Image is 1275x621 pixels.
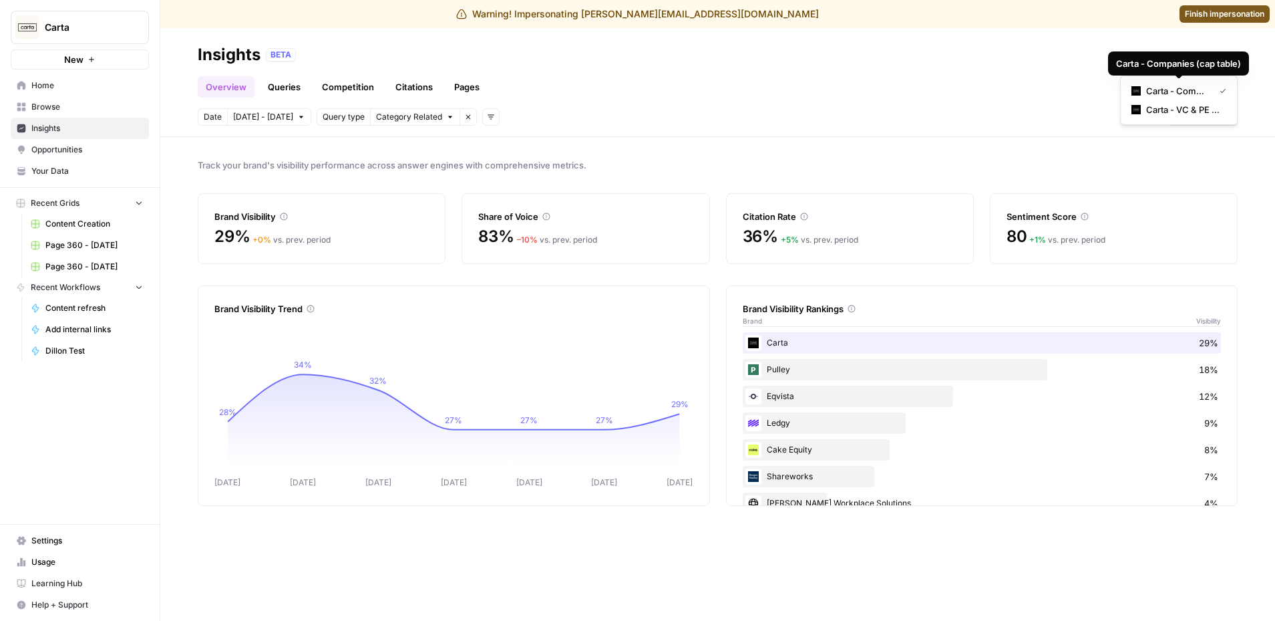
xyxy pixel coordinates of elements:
[478,226,514,247] span: 83%
[31,599,143,611] span: Help + Support
[31,197,79,209] span: Recent Grids
[214,226,250,247] span: 29%
[743,332,1222,354] div: Carta
[45,21,126,34] span: Carta
[445,415,462,425] tspan: 27%
[1029,234,1105,246] div: vs. prev. period
[198,44,260,66] div: Insights
[596,415,613,425] tspan: 27%
[11,193,149,213] button: Recent Grids
[1199,363,1218,376] span: 18%
[25,319,149,340] a: Add internal links
[260,76,309,98] a: Queries
[1007,210,1221,223] div: Sentiment Score
[745,388,761,404] img: ojwm89iittpj2j2x5tgvhrn984bb
[365,477,391,487] tspan: [DATE]
[743,226,778,247] span: 36%
[743,359,1222,380] div: Pulley
[11,49,149,70] button: New
[31,101,143,113] span: Browse
[745,335,761,351] img: c35yeiwf0qjehltklbh57st2xhbo
[11,551,149,573] a: Usage
[25,256,149,277] a: Page 360 - [DATE]
[743,210,957,223] div: Citation Rate
[369,376,387,386] tspan: 32%
[45,261,143,273] span: Page 360 - [DATE]
[745,442,761,458] img: fe4fikqdqe1bafe3px4l1blbafc7
[520,415,538,425] tspan: 27%
[31,165,143,177] span: Your Data
[31,578,143,590] span: Learning Hub
[781,234,858,246] div: vs. prev. period
[743,493,1222,514] div: [PERSON_NAME] Workplace Solutions
[376,111,442,123] span: Category Related
[1199,336,1218,350] span: 29%
[516,477,542,487] tspan: [DATE]
[370,108,460,126] button: Category Related
[743,316,762,326] span: Brand
[387,76,441,98] a: Citations
[252,235,271,245] span: + 0 %
[478,210,693,223] div: Share of Voice
[1146,84,1209,98] span: Carta - Companies (cap table)
[1179,5,1270,23] a: Finish impersonation
[11,530,149,551] a: Settings
[25,235,149,256] a: Page 360 - [DATE]
[290,477,316,487] tspan: [DATE]
[214,210,429,223] div: Brand Visibility
[204,111,222,123] span: Date
[667,477,693,487] tspan: [DATE]
[31,281,100,293] span: Recent Workflows
[198,158,1238,172] span: Track your brand's visibility performance across answer engines with comprehensive metrics.
[64,53,83,66] span: New
[45,239,143,251] span: Page 360 - [DATE]
[45,218,143,230] span: Content Creation
[25,213,149,235] a: Content Creation
[517,235,538,245] span: – 10 %
[1131,86,1141,96] img: c35yeiwf0qjehltklbh57st2xhbo
[1204,470,1218,483] span: 7%
[11,573,149,594] a: Learning Hub
[743,412,1222,434] div: Ledgy
[1029,235,1046,245] span: + 1 %
[45,302,143,314] span: Content refresh
[745,362,761,378] img: u02qnnqpa7ceiw6p01io3how8agt
[1196,316,1221,326] span: Visibility
[781,235,799,245] span: + 5 %
[25,340,149,362] a: Dillon Test
[1199,390,1218,403] span: 12%
[1131,105,1141,114] img: c35yeiwf0qjehltklbh57st2xhbo
[31,80,143,92] span: Home
[743,439,1222,461] div: Cake Equity
[11,75,149,96] a: Home
[219,407,236,417] tspan: 28%
[323,111,365,123] span: Query type
[745,469,761,485] img: co3w649im0m6efu8dv1ax78du890
[517,234,597,246] div: vs. prev. period
[198,76,254,98] a: Overview
[11,118,149,139] a: Insights
[252,234,331,246] div: vs. prev. period
[227,108,311,126] button: [DATE] - [DATE]
[743,466,1222,487] div: Shareworks
[11,96,149,118] a: Browse
[1146,103,1221,116] span: Carta - VC & PE (fund admin)
[11,594,149,616] button: Help + Support
[266,48,296,61] div: BETA
[1007,226,1027,247] span: 80
[214,302,693,316] div: Brand Visibility Trend
[1204,416,1218,430] span: 9%
[214,477,240,487] tspan: [DATE]
[1204,497,1218,510] span: 4%
[591,477,617,487] tspan: [DATE]
[31,122,143,134] span: Insights
[294,360,312,370] tspan: 34%
[31,535,143,547] span: Settings
[45,324,143,336] span: Add internal links
[11,11,149,44] button: Workspace: Carta
[446,76,488,98] a: Pages
[441,477,467,487] tspan: [DATE]
[745,415,761,431] img: 4pynuglrc3sixi0so0f0dcx4ule5
[11,277,149,297] button: Recent Workflows
[31,556,143,568] span: Usage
